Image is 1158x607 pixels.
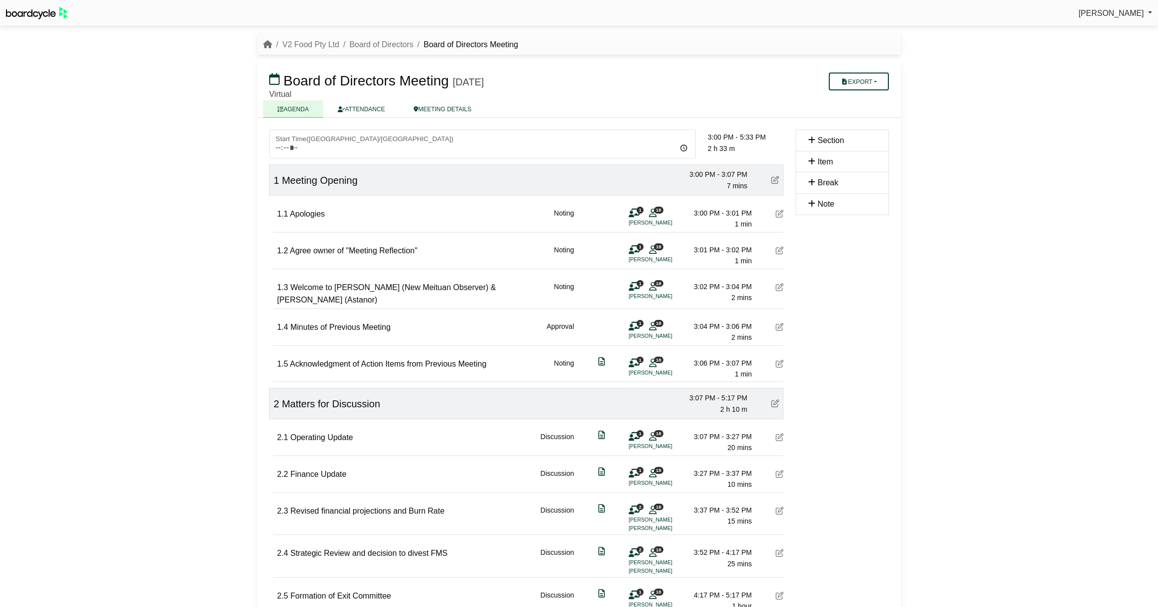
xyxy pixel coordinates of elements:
span: 2 h 10 m [721,405,747,413]
div: 3:07 PM - 3:27 PM [682,431,752,442]
span: Note [817,200,834,208]
span: 10 mins [727,480,752,488]
span: 2 h 33 m [708,145,734,152]
span: Break [817,178,838,187]
span: [PERSON_NAME] [1079,9,1144,17]
a: V2 Food Pty Ltd [282,40,339,49]
a: [PERSON_NAME] [1079,7,1152,20]
span: Section [817,136,844,145]
span: 1 [637,243,644,250]
span: 2.3 [277,507,288,515]
span: Item [817,157,833,166]
div: Noting [554,281,574,306]
li: [PERSON_NAME] [629,369,703,377]
div: Discussion [540,547,574,575]
div: 3:00 PM - 3:07 PM [678,169,747,180]
span: 1 [637,320,644,326]
span: 18 [654,589,663,595]
nav: breadcrumb [263,38,518,51]
span: 1 [637,207,644,213]
span: 1.3 [277,283,288,292]
div: Discussion [540,505,574,533]
span: 18 [654,320,663,326]
li: [PERSON_NAME] [629,219,703,227]
span: 1 min [735,370,752,378]
span: Acknowledgment of Action Items from Previous Meeting [290,360,487,368]
div: 3:01 PM - 3:02 PM [682,244,752,255]
li: [PERSON_NAME] [629,524,703,532]
span: 20 mins [727,444,752,452]
div: 3:27 PM - 3:37 PM [682,468,752,479]
div: Noting [554,208,574,230]
div: 3:00 PM - 5:33 PM [708,132,784,143]
img: BoardcycleBlackGreen-aaafeed430059cb809a45853b8cf6d952af9d84e6e89e1f1685b34bfd5cb7d64.svg [6,7,68,19]
span: 1 [637,430,644,437]
div: Noting [554,358,574,380]
span: Apologies [290,210,325,218]
span: Operating Update [290,433,353,442]
li: [PERSON_NAME] [629,558,703,567]
span: Finance Update [290,470,347,478]
div: 3:07 PM - 5:17 PM [678,392,747,403]
li: [PERSON_NAME] [629,567,703,575]
div: 3:02 PM - 3:04 PM [682,281,752,292]
span: Meeting Opening [282,175,358,186]
span: 1.2 [277,246,288,255]
span: 18 [654,430,663,437]
span: 1 [637,280,644,287]
li: Board of Directors Meeting [414,38,518,51]
li: [PERSON_NAME] [629,479,703,487]
span: 2 [274,398,279,409]
span: 18 [654,207,663,213]
span: 2.1 [277,433,288,442]
span: 18 [654,243,663,250]
div: 3:00 PM - 3:01 PM [682,208,752,219]
span: Revised financial projections and Burn Rate [290,507,444,515]
span: 1.5 [277,360,288,368]
span: Formation of Exit Committee [290,592,391,600]
a: MEETING DETAILS [399,100,486,118]
div: Discussion [540,468,574,490]
span: 1 min [735,220,752,228]
span: 2.4 [277,549,288,557]
span: Virtual [269,90,291,98]
a: Board of Directors [350,40,414,49]
li: [PERSON_NAME] [629,255,703,264]
li: [PERSON_NAME] [629,292,703,301]
span: Agree owner of "Meeting Reflection" [290,246,418,255]
a: ATTENDANCE [323,100,399,118]
span: 2.2 [277,470,288,478]
span: 1 [637,589,644,595]
span: 2 [637,504,644,510]
span: 18 [654,467,663,473]
span: 18 [654,546,663,553]
span: Board of Directors Meeting [284,73,449,88]
span: 2 mins [731,333,752,341]
div: Approval [547,321,574,343]
span: Matters for Discussion [282,398,380,409]
button: Export [829,73,889,90]
span: 1 [637,357,644,363]
span: 1 min [735,257,752,265]
span: 2 mins [731,294,752,302]
span: 2 [637,546,644,553]
div: 3:04 PM - 3:06 PM [682,321,752,332]
div: 3:06 PM - 3:07 PM [682,358,752,369]
div: Noting [554,244,574,267]
div: 4:17 PM - 5:17 PM [682,590,752,601]
span: 1 [274,175,279,186]
span: 2.5 [277,592,288,600]
span: Strategic Review and decision to divest FMS [290,549,448,557]
span: 1 [637,467,644,473]
div: 3:52 PM - 4:17 PM [682,547,752,558]
span: Minutes of Previous Meeting [290,323,391,331]
li: [PERSON_NAME] [629,332,703,340]
span: 25 mins [727,560,752,568]
span: 7 mins [727,182,747,190]
span: 18 [654,280,663,287]
li: [PERSON_NAME] [629,516,703,524]
span: 18 [654,504,663,510]
span: 1.1 [277,210,288,218]
span: 18 [654,357,663,363]
div: Discussion [540,431,574,454]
